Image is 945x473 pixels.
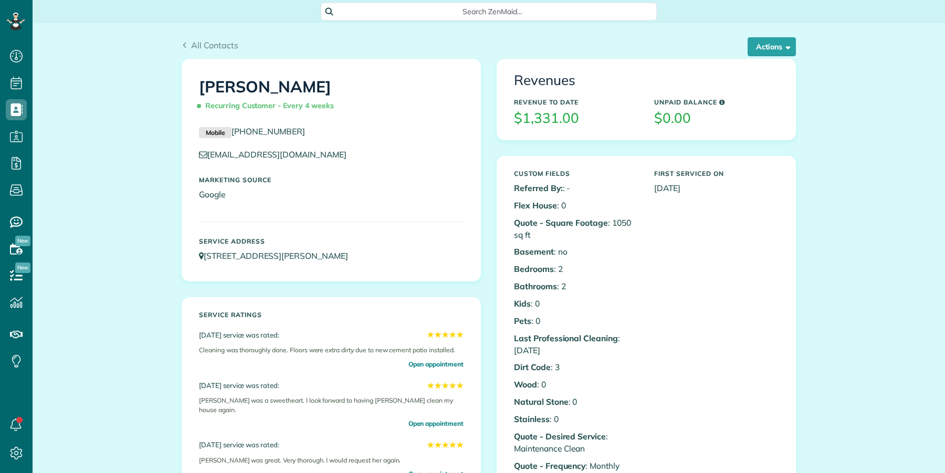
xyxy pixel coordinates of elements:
span: ★ [456,329,464,341]
b: Quote - Square Footage [514,217,608,228]
span: ★ [427,439,434,451]
b: Last Professional Cleaning [514,333,618,343]
p: : 2 [514,263,638,275]
span: ★ [427,380,434,392]
span: ★ [449,329,456,341]
p: : 0 [514,298,638,310]
h5: Unpaid Balance [654,99,779,106]
a: [EMAIL_ADDRESS][DOMAIN_NAME] [199,149,356,160]
a: All Contacts [182,39,238,51]
h5: First Serviced On [654,170,779,177]
a: [STREET_ADDRESS][PERSON_NAME] [199,250,358,261]
span: ★ [456,380,464,392]
b: Bathrooms [514,281,557,291]
p: : 0 [514,413,638,425]
h3: Revenues [514,73,779,88]
a: Open appointment [408,418,464,428]
p: : 0 [514,315,638,327]
b: Referred By: [514,183,563,193]
h5: Revenue to Date [514,99,638,106]
div: Cleaning was thoroughly done. Floors were extra dirty due to new cement patio installed. [199,341,464,359]
div: [DATE] service was rated: [199,439,464,451]
button: Actions [748,37,796,56]
h5: Custom Fields [514,170,638,177]
b: Wood [514,379,537,390]
p: : Maintenance Clean [514,430,638,455]
h3: $1,331.00 [514,111,638,126]
span: ★ [434,329,442,341]
span: New [15,262,30,273]
p: : no [514,246,638,258]
b: Kids [514,298,531,309]
span: ★ [456,439,464,451]
span: ★ [449,439,456,451]
span: ★ [449,380,456,392]
span: ★ [442,439,449,451]
p: : 2 [514,280,638,292]
p: : 1050 sq ft [514,217,638,241]
span: ★ [434,380,442,392]
p: : - [514,182,638,194]
div: [DATE] service was rated: [199,380,464,392]
h5: Marketing Source [199,176,464,183]
h1: [PERSON_NAME] [199,78,464,115]
b: Dirt Code [514,362,551,372]
a: Open appointment [408,359,464,369]
p: : [DATE] [514,332,638,356]
div: [DATE] service was rated: [199,329,464,341]
b: Flex House [514,200,557,211]
small: Mobile [199,127,232,139]
div: [PERSON_NAME] was great. Very thorough. I would request her again. [199,451,464,469]
div: [PERSON_NAME] was a sweetheart. I look forward to having [PERSON_NAME] clean my house again. [199,392,464,418]
p: : 0 [514,199,638,212]
b: Quote - Desired Service [514,431,606,442]
span: Recurring Customer - Every 4 weeks [199,97,338,115]
p: [DATE] [654,182,779,194]
b: Bedrooms [514,264,554,274]
h5: Service Address [199,238,464,245]
p: : Monthly [514,460,638,472]
span: New [15,236,30,246]
p: : 0 [514,379,638,391]
span: ★ [434,439,442,451]
b: Natural Stone [514,396,569,407]
p: : 0 [514,396,638,408]
span: All Contacts [191,40,238,50]
h3: $0.00 [654,111,779,126]
h5: Service ratings [199,311,464,318]
span: ★ [442,329,449,341]
p: : 3 [514,361,638,373]
b: Basement [514,246,554,257]
span: ★ [427,329,434,341]
span: ★ [442,380,449,392]
b: Quote - Frequency [514,460,585,471]
b: Pets [514,316,531,326]
a: Mobile[PHONE_NUMBER] [199,126,305,136]
p: Google [199,188,464,201]
b: Stainless [514,414,550,424]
